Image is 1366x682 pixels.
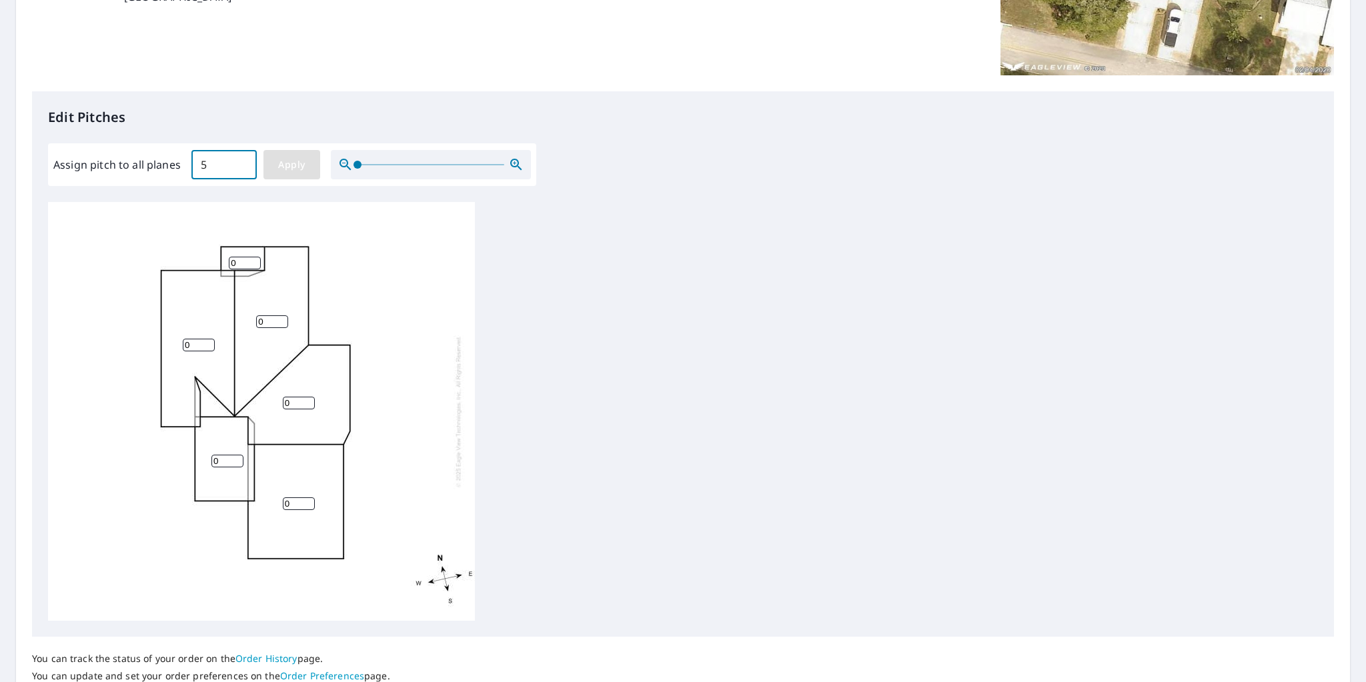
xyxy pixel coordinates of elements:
[53,157,181,173] label: Assign pitch to all planes
[191,146,257,183] input: 00.0
[32,653,390,665] p: You can track the status of your order on the page.
[32,670,390,682] p: You can update and set your order preferences on the page.
[274,157,309,173] span: Apply
[48,107,1318,127] p: Edit Pitches
[280,669,364,682] a: Order Preferences
[263,150,320,179] button: Apply
[235,652,297,665] a: Order History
